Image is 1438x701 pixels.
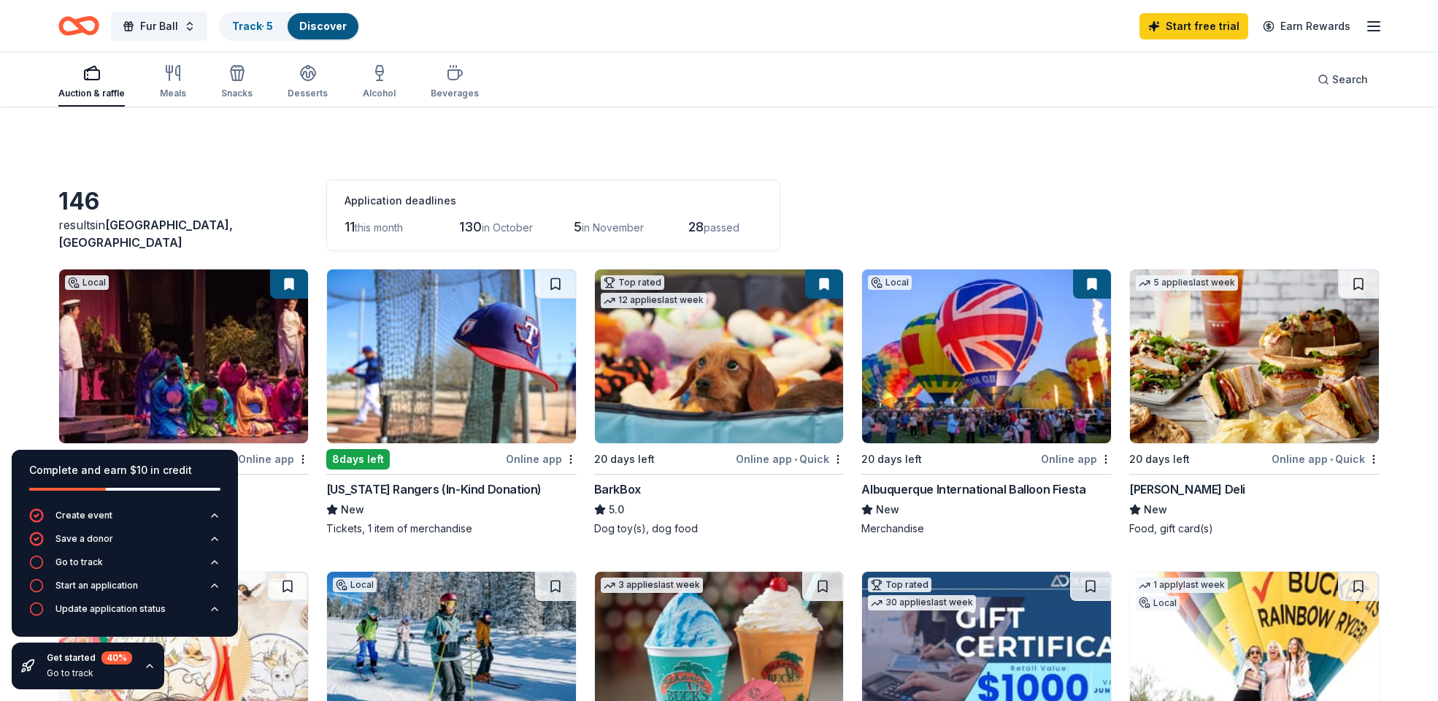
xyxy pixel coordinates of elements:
a: Earn Rewards [1254,13,1359,39]
div: 12 applies last week [601,293,707,308]
a: Image for Albuquerque International Balloon FiestaLocal20 days leftOnline appAlbuquerque Internat... [861,269,1112,536]
img: Image for McAlister's Deli [1130,269,1379,443]
div: Food, gift card(s) [1129,521,1380,536]
span: [GEOGRAPHIC_DATA], [GEOGRAPHIC_DATA] [58,218,233,250]
div: Beverages [431,88,479,99]
img: Image for Albuquerque International Balloon Fiesta [862,269,1111,443]
button: Fur Ball [111,12,207,41]
div: Online app [238,450,309,468]
div: Create event [55,510,112,521]
span: passed [704,221,739,234]
div: Update application status [55,603,166,615]
div: 8 days left [326,449,390,470]
button: Create event [29,508,220,532]
span: in [58,218,233,250]
button: Beverages [431,58,479,107]
div: Snacks [221,88,253,99]
a: Image for Opera SouthwestLocal20 days leftOnline appOpera SouthwestNewTickets [58,269,309,536]
div: Local [1136,596,1180,610]
div: 146 [58,187,309,216]
div: 5 applies last week [1136,275,1238,291]
span: New [876,501,899,518]
span: • [1330,453,1333,465]
div: Desserts [288,88,328,99]
a: Image for BarkBoxTop rated12 applieslast week20 days leftOnline app•QuickBarkBox5.0Dog toy(s), do... [594,269,845,536]
div: Save a donor [55,533,113,545]
div: Online app [1041,450,1112,468]
button: Go to track [29,555,220,578]
button: Alcohol [363,58,396,107]
a: Image for McAlister's Deli5 applieslast week20 days leftOnline app•Quick[PERSON_NAME] DeliNewFood... [1129,269,1380,536]
span: 11 [345,219,355,234]
img: Image for BarkBox [595,269,844,443]
div: Application deadlines [345,192,762,210]
div: 30 applies last week [868,595,976,610]
button: Save a donor [29,532,220,555]
div: Complete and earn $10 in credit [29,461,220,479]
div: 20 days left [1129,451,1190,468]
div: Dog toy(s), dog food [594,521,845,536]
div: Alcohol [363,88,396,99]
div: Top rated [601,275,664,290]
img: Image for Opera Southwest [59,269,308,443]
button: Meals [160,58,186,107]
div: Merchandise [861,521,1112,536]
button: Search [1306,65,1380,94]
div: Auction & raffle [58,88,125,99]
div: Online app [506,450,577,468]
span: New [341,501,364,518]
span: in October [482,221,533,234]
div: 20 days left [861,451,922,468]
span: 5 [574,219,582,234]
div: [PERSON_NAME] Deli [1129,480,1245,498]
span: • [794,453,797,465]
div: 40 % [101,651,132,664]
div: Local [333,578,377,592]
button: Auction & raffle [58,58,125,107]
button: Start an application [29,578,220,602]
div: Start an application [55,580,138,591]
a: Discover [299,20,347,32]
img: Image for Texas Rangers (In-Kind Donation) [327,269,576,443]
button: Desserts [288,58,328,107]
div: Get started [47,651,132,664]
span: in November [582,221,644,234]
div: Go to track [47,667,132,679]
span: 130 [459,219,482,234]
span: Fur Ball [140,18,178,35]
div: Go to track [55,556,103,568]
div: Top rated [868,578,931,592]
a: Track· 5 [232,20,273,32]
div: 1 apply last week [1136,578,1228,593]
button: Update application status [29,602,220,625]
button: Track· 5Discover [219,12,360,41]
span: New [1144,501,1167,518]
div: 3 applies last week [601,578,703,593]
div: Online app Quick [736,450,844,468]
div: Albuquerque International Balloon Fiesta [861,480,1085,498]
div: [US_STATE] Rangers (In-Kind Donation) [326,480,542,498]
div: Tickets, 1 item of merchandise [326,521,577,536]
span: 5.0 [609,501,624,518]
span: 28 [688,219,704,234]
a: Image for Texas Rangers (In-Kind Donation)8days leftOnline app[US_STATE] Rangers (In-Kind Donatio... [326,269,577,536]
div: Meals [160,88,186,99]
div: 20 days left [594,451,655,468]
div: Online app Quick [1272,450,1380,468]
div: Local [868,275,912,290]
div: Local [65,275,109,290]
a: Home [58,9,99,43]
span: Search [1332,71,1368,88]
span: this month [355,221,403,234]
a: Start free trial [1139,13,1248,39]
div: BarkBox [594,480,641,498]
button: Snacks [221,58,253,107]
div: results [58,216,309,251]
